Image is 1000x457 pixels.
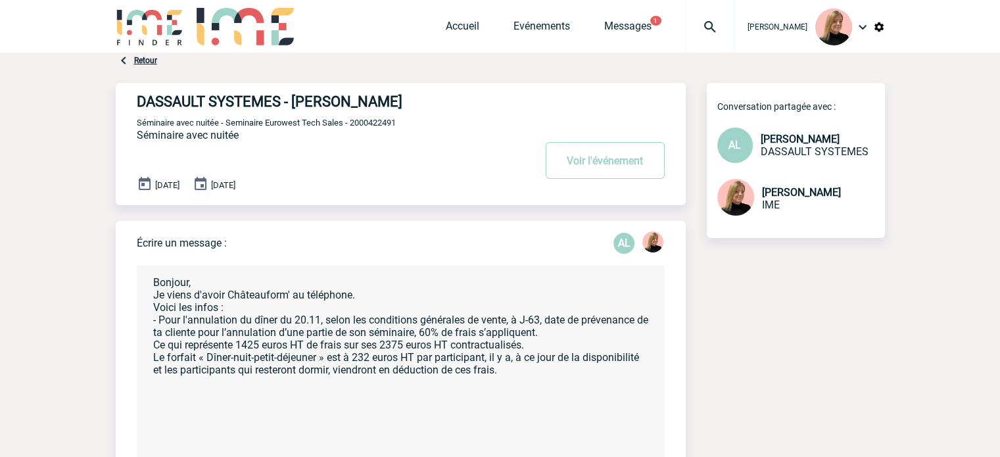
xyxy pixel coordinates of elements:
h4: DASSAULT SYSTEMES - [PERSON_NAME] [137,93,495,110]
img: 131233-0.png [642,231,663,253]
span: [DATE] [211,180,235,190]
span: Séminaire avec nuitée [137,129,239,141]
span: [DATE] [155,180,179,190]
span: [PERSON_NAME] [762,186,841,199]
img: 131233-0.png [815,9,852,45]
p: Écrire un message : [137,237,227,249]
span: [PERSON_NAME] [761,133,840,145]
button: 1 [650,16,661,26]
a: Messages [604,20,652,38]
div: Estelle PERIOU [642,231,663,255]
button: Voir l'événement [546,142,665,179]
span: DASSAULT SYSTEMES [761,145,869,158]
span: Séminaire avec nuitée - Seminaire Eurowest Tech Sales - 2000422491 [137,118,396,128]
p: Conversation partagée avec : [717,101,885,112]
span: [PERSON_NAME] [748,22,807,32]
span: IME [762,199,780,211]
img: IME-Finder [116,8,184,45]
a: Accueil [446,20,479,38]
a: Retour [134,56,157,65]
div: Alexandra LEVY-RUEFF [613,233,634,254]
a: Evénements [513,20,570,38]
img: 131233-0.png [717,179,754,216]
span: AL [728,139,741,151]
p: AL [613,233,634,254]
